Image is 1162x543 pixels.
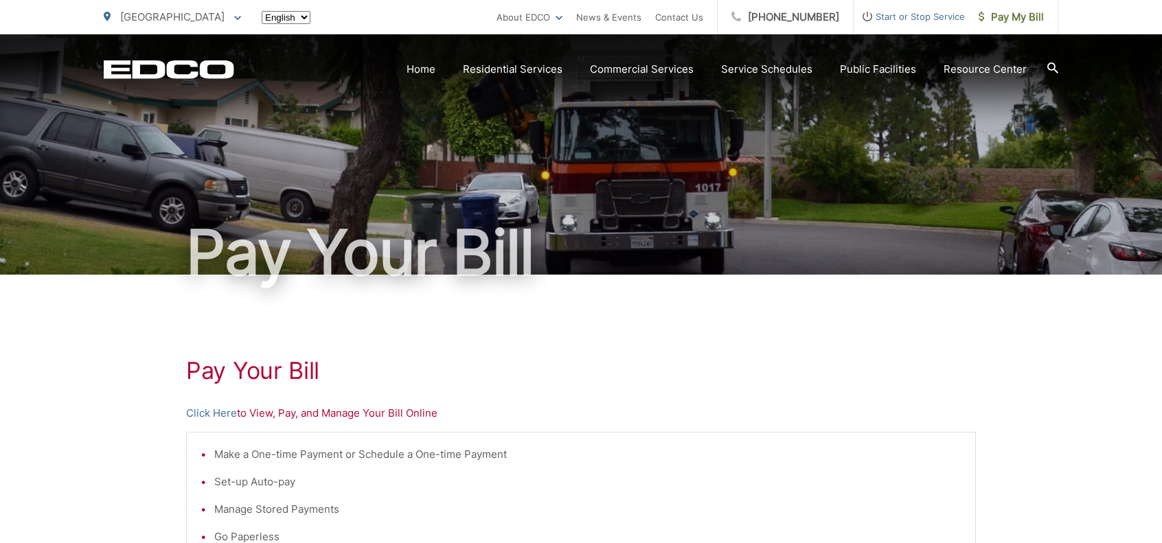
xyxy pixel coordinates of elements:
[214,474,961,490] li: Set-up Auto-pay
[186,357,976,384] h1: Pay Your Bill
[497,9,562,25] a: About EDCO
[590,61,694,78] a: Commercial Services
[840,61,916,78] a: Public Facilities
[186,405,237,421] a: Click Here
[721,61,812,78] a: Service Schedules
[214,446,961,463] li: Make a One-time Payment or Schedule a One-time Payment
[576,9,641,25] a: News & Events
[104,60,234,79] a: EDCD logo. Return to the homepage.
[655,9,703,25] a: Contact Us
[979,9,1044,25] span: Pay My Bill
[214,501,961,518] li: Manage Stored Payments
[463,61,562,78] a: Residential Services
[120,10,225,23] span: [GEOGRAPHIC_DATA]
[944,61,1027,78] a: Resource Center
[407,61,435,78] a: Home
[104,218,1058,287] h1: Pay Your Bill
[262,11,310,24] select: Select a language
[186,405,976,421] p: to View, Pay, and Manage Your Bill Online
